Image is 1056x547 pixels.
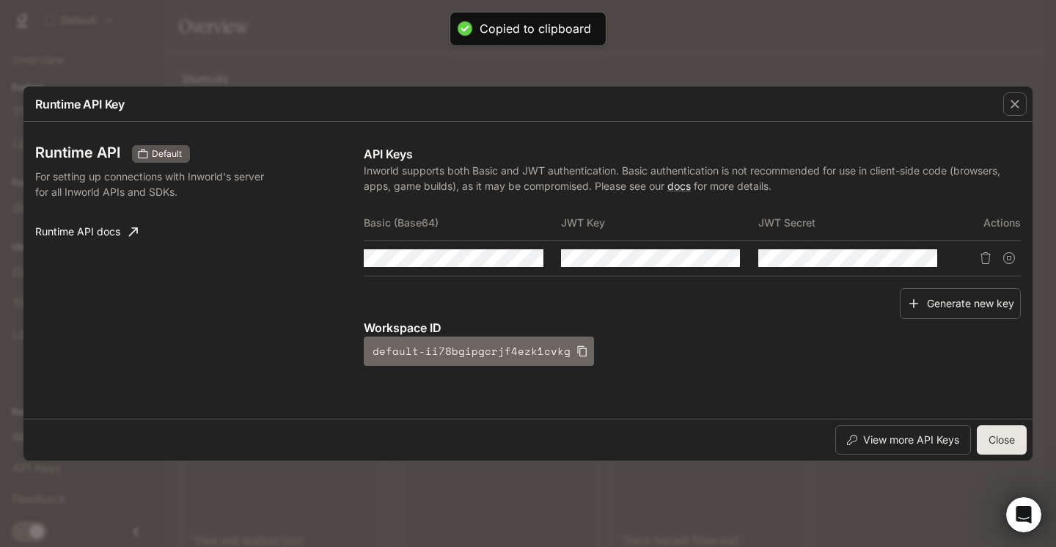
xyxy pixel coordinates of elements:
[35,169,273,199] p: For setting up connections with Inworld's server for all Inworld APIs and SDKs.
[146,147,188,161] span: Default
[758,205,956,241] th: JWT Secret
[364,145,1021,163] p: API Keys
[997,246,1021,270] button: Suspend API key
[835,425,971,455] button: View more API Keys
[561,205,758,241] th: JWT Key
[974,246,997,270] button: Delete API key
[364,163,1021,194] p: Inworld supports both Basic and JWT authentication. Basic authentication is not recommended for u...
[1006,497,1041,532] iframe: Intercom live chat
[955,205,1021,241] th: Actions
[132,145,190,163] div: These keys will apply to your current workspace only
[364,319,1021,337] p: Workspace ID
[667,180,691,192] a: docs
[364,205,561,241] th: Basic (Base64)
[35,145,120,160] h3: Runtime API
[29,217,144,246] a: Runtime API docs
[35,95,125,113] p: Runtime API Key
[480,21,591,37] div: Copied to clipboard
[900,288,1021,320] button: Generate new key
[977,425,1027,455] button: Close
[364,337,594,366] button: default-ii78bgipgcrjf4ezk1cvkg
